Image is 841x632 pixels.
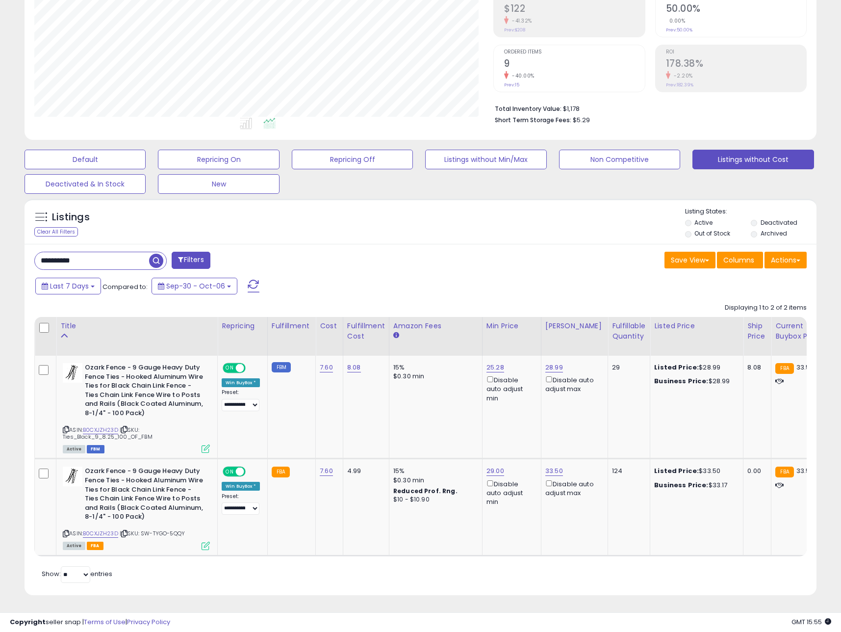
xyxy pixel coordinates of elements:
[654,377,736,386] div: $28.99
[504,82,519,88] small: Prev: 15
[222,378,260,387] div: Win BuyBox *
[83,426,118,434] a: B0CXJZH23D
[509,72,535,79] small: -40.00%
[495,102,799,114] li: $1,178
[670,72,693,79] small: -2.20%
[761,229,787,237] label: Archived
[63,445,85,453] span: All listings currently available for purchase on Amazon
[320,466,333,476] a: 7.60
[545,478,600,498] div: Disable auto adjust max
[796,363,810,372] span: 33.5
[796,466,810,475] span: 33.5
[654,467,736,475] div: $33.50
[34,227,78,237] div: Clear All Filters
[63,542,85,550] span: All listings currently available for purchase on Amazon
[393,467,475,475] div: 15%
[747,467,764,475] div: 0.00
[63,363,82,383] img: 41kSpMT6PrL._SL40_.jpg
[791,617,831,627] span: 2025-10-14 15:55 GMT
[694,229,730,237] label: Out of Stock
[152,278,237,294] button: Sep-30 - Oct-06
[495,116,571,124] b: Short Term Storage Fees:
[504,27,525,33] small: Prev: $208
[272,467,290,477] small: FBA
[717,252,763,268] button: Columns
[486,466,504,476] a: 29.00
[35,278,101,294] button: Last 7 Days
[486,321,537,331] div: Min Price
[87,542,103,550] span: FBA
[495,105,561,113] b: Total Inventory Value:
[85,467,204,524] b: Ozark Fence - 9 Gauge Heavy Duty Fence Ties - Hooked Aluminum Wire Ties for Black Chain Link Fenc...
[222,321,263,331] div: Repricing
[347,467,382,475] div: 4.99
[504,50,644,55] span: Ordered Items
[775,321,826,342] div: Current Buybox Price
[723,255,754,265] span: Columns
[52,211,90,224] h5: Listings
[25,150,146,169] button: Default
[654,363,736,372] div: $28.99
[102,282,148,291] span: Compared to:
[504,58,644,71] h2: 9
[725,303,807,313] div: Displaying 1 to 2 of 2 items
[63,426,153,441] span: | SKU: Ties_Black_9_8.25_100_OF_FBM
[654,481,736,490] div: $33.17
[685,207,816,216] p: Listing States:
[292,150,413,169] button: Repricing Off
[775,363,793,374] small: FBA
[272,321,311,331] div: Fulfillment
[222,482,260,491] div: Win BuyBox *
[666,58,806,71] h2: 178.38%
[60,321,213,331] div: Title
[761,218,797,227] label: Deactivated
[222,389,260,411] div: Preset:
[666,17,686,25] small: 0.00%
[158,150,279,169] button: Repricing On
[320,363,333,372] a: 7.60
[425,150,546,169] button: Listings without Min/Max
[166,281,225,291] span: Sep-30 - Oct-06
[612,321,646,342] div: Fulfillable Quantity
[63,363,210,452] div: ASIN:
[393,496,475,504] div: $10 - $10.90
[393,363,475,372] div: 15%
[224,468,236,476] span: ON
[612,467,642,475] div: 124
[612,363,642,372] div: 29
[393,487,458,495] b: Reduced Prof. Rng.
[654,466,699,475] b: Listed Price:
[83,529,118,538] a: B0CXJZH23D
[63,467,82,486] img: 41kSpMT6PrL._SL40_.jpg
[85,363,204,420] b: Ozark Fence - 9 Gauge Heavy Duty Fence Ties - Hooked Aluminum Wire Ties for Black Chain Link Fenc...
[654,480,708,490] b: Business Price:
[320,321,339,331] div: Cost
[559,150,680,169] button: Non Competitive
[666,3,806,16] h2: 50.00%
[486,374,534,403] div: Disable auto adjust min
[84,617,126,627] a: Terms of Use
[654,321,739,331] div: Listed Price
[63,467,210,549] div: ASIN:
[393,476,475,485] div: $0.30 min
[545,321,604,331] div: [PERSON_NAME]
[244,364,260,372] span: OFF
[747,321,767,342] div: Ship Price
[172,252,210,269] button: Filters
[654,363,699,372] b: Listed Price:
[666,27,692,33] small: Prev: 50.00%
[25,174,146,194] button: Deactivated & In Stock
[765,252,807,268] button: Actions
[87,445,104,453] span: FBM
[347,321,385,342] div: Fulfillment Cost
[509,17,532,25] small: -41.32%
[694,218,713,227] label: Active
[10,617,46,627] strong: Copyright
[224,364,236,372] span: ON
[545,466,563,476] a: 33.50
[504,3,644,16] h2: $122
[393,321,478,331] div: Amazon Fees
[666,50,806,55] span: ROI
[573,115,590,125] span: $5.29
[545,363,563,372] a: 28.99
